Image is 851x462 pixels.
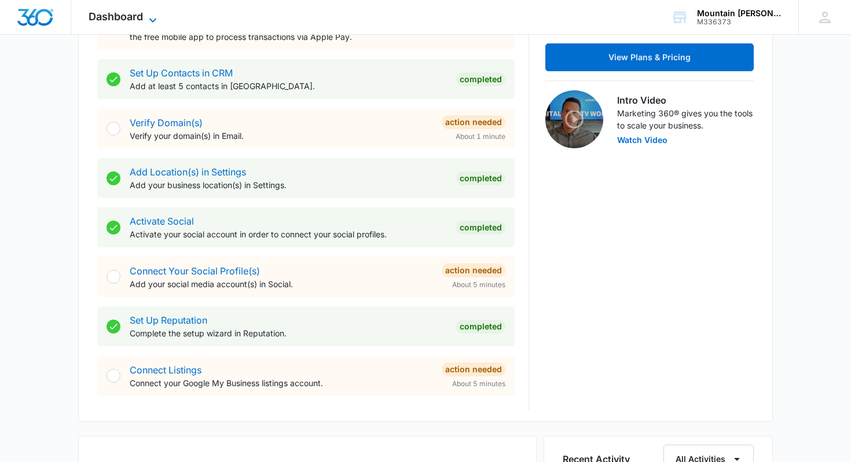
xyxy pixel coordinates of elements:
a: Set Up Contacts in CRM [130,67,233,79]
a: Connect Your Social Profile(s) [130,265,260,277]
p: Add at least 5 contacts in [GEOGRAPHIC_DATA]. [130,80,447,92]
div: account id [697,18,782,26]
p: Add your social media account(s) in Social. [130,278,432,290]
p: Activate your social account in order to connect your social profiles. [130,228,447,240]
span: About 5 minutes [452,280,505,290]
button: View Plans & Pricing [545,43,754,71]
a: Activate Social [130,215,194,227]
a: Set Up Reputation [130,314,207,326]
div: Completed [456,72,505,86]
span: About 1 minute [456,131,505,142]
div: Action Needed [442,115,505,129]
a: Connect Listings [130,364,201,376]
p: Marketing 360® gives you the tools to scale your business. [617,107,754,131]
div: Completed [456,221,505,234]
div: Completed [456,171,505,185]
h3: Intro Video [617,93,754,107]
p: Complete the setup wizard in Reputation. [130,327,447,339]
p: Connect your Google My Business listings account. [130,377,432,389]
a: Verify Domain(s) [130,117,203,129]
div: Action Needed [442,263,505,277]
button: Watch Video [617,136,667,144]
div: account name [697,9,782,18]
span: About 5 minutes [452,379,505,389]
p: Verify your domain(s) in Email. [130,130,432,142]
div: Action Needed [442,362,505,376]
a: Add Location(s) in Settings [130,166,246,178]
div: Completed [456,320,505,333]
img: Intro Video [545,90,603,148]
p: Add your business location(s) in Settings. [130,179,447,191]
span: Dashboard [89,10,143,23]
